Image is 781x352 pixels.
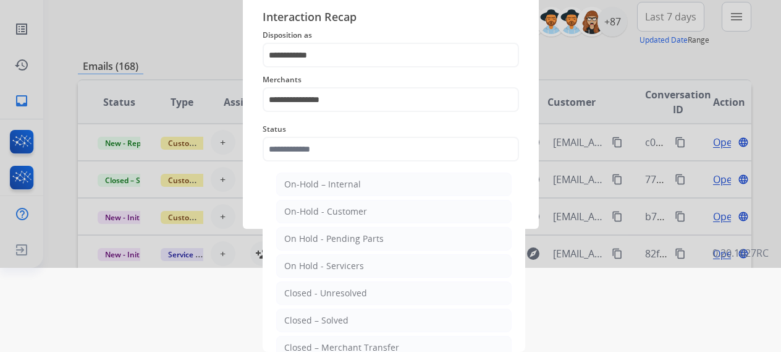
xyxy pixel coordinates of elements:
div: On Hold - Servicers [284,260,364,272]
div: On-Hold – Internal [284,178,361,191]
span: Disposition as [263,28,519,43]
div: On Hold - Pending Parts [284,233,384,245]
span: Interaction Recap [263,8,519,28]
p: 0.20.1027RC [712,246,769,260]
span: Merchants [263,72,519,87]
div: Closed – Solved [284,314,348,327]
div: Closed - Unresolved [284,287,367,299]
div: On-Hold - Customer [284,205,367,218]
span: Status [263,122,519,137]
